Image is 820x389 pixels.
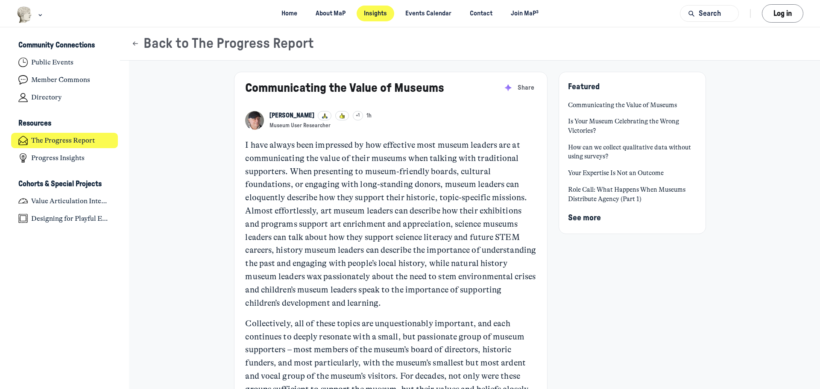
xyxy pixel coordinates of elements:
h4: Public Events [31,58,73,67]
h3: Resources [18,119,51,128]
header: Page Header [120,27,820,61]
button: Community ConnectionsCollapse space [11,38,118,53]
a: Contact [463,6,500,21]
a: About MaP [308,6,353,21]
a: Designing for Playful Engagement [11,211,118,226]
a: Is Your Museum Celebrating the Wrong Victories? [568,117,696,135]
a: Communicating the Value of Museums [568,101,696,110]
a: Value Articulation Intensive (Cultural Leadership Lab) [11,193,118,209]
a: Communicating the Value of Museums [245,82,444,94]
button: View John H Falk profile+11hMuseum User Researcher [269,111,372,129]
h4: Progress Insights [31,154,85,162]
a: Progress Insights [11,150,118,166]
button: See more [568,211,601,225]
span: +1 [356,112,360,119]
img: Museums as Progress logo [17,6,32,23]
button: Log in [762,4,803,23]
h4: Directory [31,93,61,102]
a: Role Call: What Happens When Museums Distribute Agency (Part 1) [568,185,696,204]
h3: Cohorts & Special Projects [18,180,102,189]
h3: Community Connections [18,41,95,50]
a: Member Commons [11,72,118,88]
a: Insights [357,6,395,21]
a: Home [274,6,305,21]
a: Your Expertise Is Not an Outcome [568,169,696,178]
h4: Member Commons [31,76,90,84]
span: See more [568,214,601,222]
button: Share [515,81,536,94]
a: Events Calendar [398,6,459,21]
a: Directory [11,90,118,105]
span: Featured [568,83,600,91]
button: Search [680,5,739,22]
button: Museum User Researcher [269,122,331,129]
a: View John H Falk profile [269,111,314,120]
button: Back to The Progress Report [131,35,314,52]
span: Share [518,83,534,93]
a: How can we collect qualitative data without using surveys? [568,143,696,161]
h4: Value Articulation Intensive (Cultural Leadership Lab) [31,197,111,205]
button: Summarize [502,81,515,94]
h4: Designing for Playful Engagement [31,214,111,223]
a: View John H Falk profile [245,111,264,129]
button: Museums as Progress logo [17,6,44,24]
a: Join MaP³ [504,6,546,21]
p: I have always been impressed by how effective most museum leaders are at communicating the value ... [245,139,536,310]
a: Public Events [11,55,118,70]
button: ResourcesCollapse space [11,117,118,131]
button: Cohorts & Special ProjectsCollapse space [11,177,118,191]
h4: The Progress Report [31,136,95,145]
a: The Progress Report [11,133,118,149]
a: 1h [366,112,372,120]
